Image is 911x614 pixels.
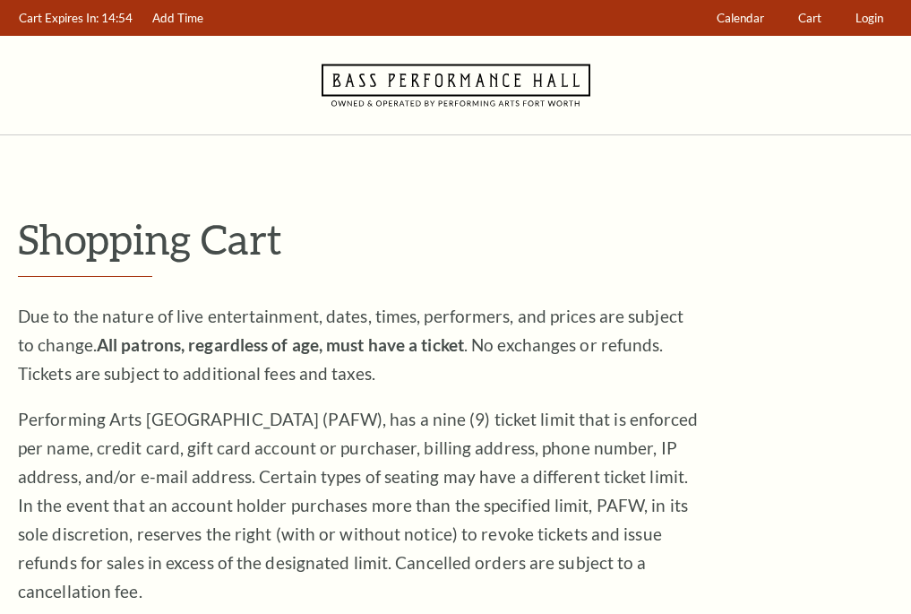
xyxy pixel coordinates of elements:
[709,1,773,36] a: Calendar
[18,405,699,606] p: Performing Arts [GEOGRAPHIC_DATA] (PAFW), has a nine (9) ticket limit that is enforced per name, ...
[798,11,821,25] span: Cart
[19,11,99,25] span: Cart Expires In:
[790,1,830,36] a: Cart
[847,1,892,36] a: Login
[855,11,883,25] span: Login
[18,306,683,384] span: Due to the nature of live entertainment, dates, times, performers, and prices are subject to chan...
[18,216,893,262] p: Shopping Cart
[717,11,764,25] span: Calendar
[144,1,212,36] a: Add Time
[97,334,464,355] strong: All patrons, regardless of age, must have a ticket
[101,11,133,25] span: 14:54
